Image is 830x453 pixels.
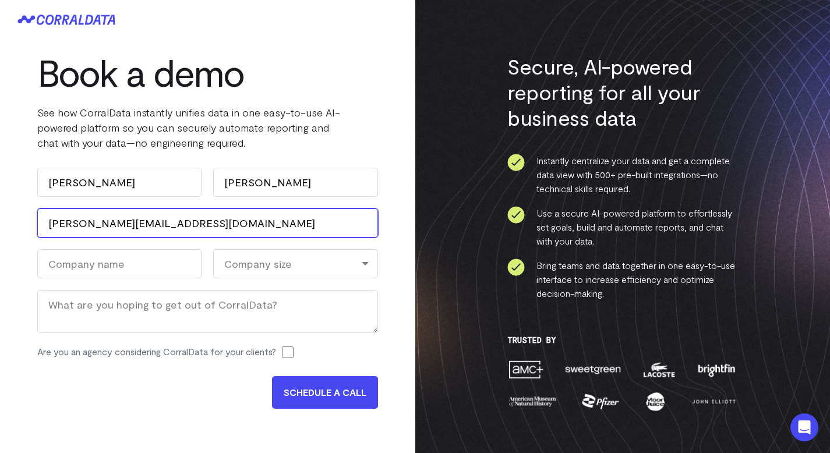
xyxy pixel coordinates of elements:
input: SCHEDULE A CALL [272,376,378,409]
input: Company name [37,249,202,278]
h3: Trusted By [507,335,737,345]
div: Open Intercom Messenger [790,413,818,441]
p: See how CorralData instantly unifies data in one easy-to-use AI-powered platform so you can secur... [37,105,378,150]
input: Last name [213,168,377,197]
li: Use a secure AI-powered platform to effortlessly set goals, build and automate reports, and chat ... [507,206,737,248]
h1: Book a demo [37,51,378,93]
div: Company size [213,249,377,278]
li: Bring teams and data together in one easy-to-use interface to increase efficiency and optimize de... [507,259,737,300]
input: Work email [37,208,378,238]
h3: Secure, AI-powered reporting for all your business data [507,54,737,130]
input: First name [37,168,202,197]
label: Are you an agency considering CorralData for your clients? [37,345,276,359]
li: Instantly centralize your data and get a complete data view with 500+ pre-built integrations—no t... [507,154,737,196]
